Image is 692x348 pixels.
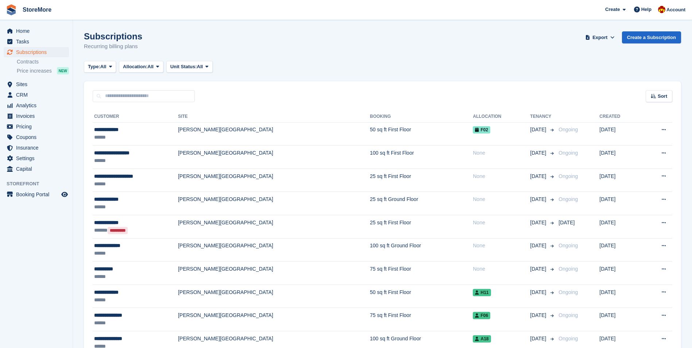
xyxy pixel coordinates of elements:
td: [DATE] [599,169,641,192]
span: [DATE] [530,173,548,180]
span: Export [592,34,607,41]
a: menu [4,121,69,132]
td: [PERSON_NAME][GEOGRAPHIC_DATA] [178,215,370,239]
span: [DATE] [530,312,548,319]
span: Tasks [16,36,60,47]
th: Customer [93,111,178,123]
td: [DATE] [599,308,641,331]
td: 50 sq ft First Floor [370,285,473,308]
span: Capital [16,164,60,174]
span: Ongoing [558,243,578,248]
div: NEW [57,67,69,74]
td: 25 sq ft First Floor [370,169,473,192]
button: Unit Status: All [166,61,213,73]
span: Create [605,6,620,13]
span: Ongoing [558,289,578,295]
a: Create a Subscription [622,31,681,43]
span: Account [666,6,685,13]
td: [PERSON_NAME][GEOGRAPHIC_DATA] [178,146,370,169]
span: Insurance [16,143,60,153]
th: Booking [370,111,473,123]
span: Pricing [16,121,60,132]
span: Ongoing [558,266,578,272]
td: [PERSON_NAME][GEOGRAPHIC_DATA] [178,238,370,262]
button: Type: All [84,61,116,73]
span: [DATE] [530,242,548,250]
span: Coupons [16,132,60,142]
span: Price increases [17,67,52,74]
span: Ongoing [558,150,578,156]
a: menu [4,189,69,200]
a: Preview store [60,190,69,199]
a: menu [4,153,69,163]
a: menu [4,79,69,89]
img: Store More Team [658,6,665,13]
span: All [100,63,107,70]
span: H11 [473,289,491,296]
a: Contracts [17,58,69,65]
span: Home [16,26,60,36]
a: menu [4,26,69,36]
span: All [197,63,203,70]
td: [DATE] [599,146,641,169]
a: StoreMore [20,4,54,16]
span: Ongoing [558,173,578,179]
td: [PERSON_NAME][GEOGRAPHIC_DATA] [178,262,370,285]
button: Allocation: All [119,61,163,73]
div: None [473,242,530,250]
a: menu [4,90,69,100]
td: 50 sq ft First Floor [370,122,473,146]
td: 75 sq ft First Floor [370,308,473,331]
span: [DATE] [530,149,548,157]
th: Tenancy [530,111,556,123]
td: [DATE] [599,262,641,285]
a: menu [4,47,69,57]
th: Allocation [473,111,530,123]
a: menu [4,164,69,174]
span: Unit Status: [170,63,197,70]
td: [PERSON_NAME][GEOGRAPHIC_DATA] [178,169,370,192]
span: Sort [658,93,667,100]
a: menu [4,132,69,142]
td: 75 sq ft First Floor [370,262,473,285]
td: [PERSON_NAME][GEOGRAPHIC_DATA] [178,285,370,308]
span: All [147,63,154,70]
td: 25 sq ft Ground Floor [370,192,473,215]
span: Type: [88,63,100,70]
td: [DATE] [599,285,641,308]
div: None [473,219,530,227]
span: Ongoing [558,196,578,202]
span: Subscriptions [16,47,60,57]
span: CRM [16,90,60,100]
button: Export [584,31,616,43]
td: [PERSON_NAME][GEOGRAPHIC_DATA] [178,122,370,146]
div: None [473,149,530,157]
span: [DATE] [530,335,548,343]
span: F06 [473,312,490,319]
td: [PERSON_NAME][GEOGRAPHIC_DATA] [178,192,370,215]
a: menu [4,143,69,153]
span: Analytics [16,100,60,111]
td: 100 sq ft First Floor [370,146,473,169]
a: Price increases NEW [17,67,69,75]
span: [DATE] [530,126,548,134]
span: [DATE] [530,219,548,227]
span: A18 [473,335,491,343]
td: [DATE] [599,122,641,146]
th: Created [599,111,641,123]
h1: Subscriptions [84,31,142,41]
span: Booking Portal [16,189,60,200]
span: [DATE] [530,265,548,273]
div: None [473,265,530,273]
span: Invoices [16,111,60,121]
a: menu [4,111,69,121]
td: [PERSON_NAME][GEOGRAPHIC_DATA] [178,308,370,331]
td: [DATE] [599,238,641,262]
td: [DATE] [599,215,641,239]
a: menu [4,36,69,47]
td: 100 sq ft Ground Floor [370,238,473,262]
span: Ongoing [558,127,578,132]
span: Settings [16,153,60,163]
span: [DATE] [558,220,575,225]
span: Sites [16,79,60,89]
